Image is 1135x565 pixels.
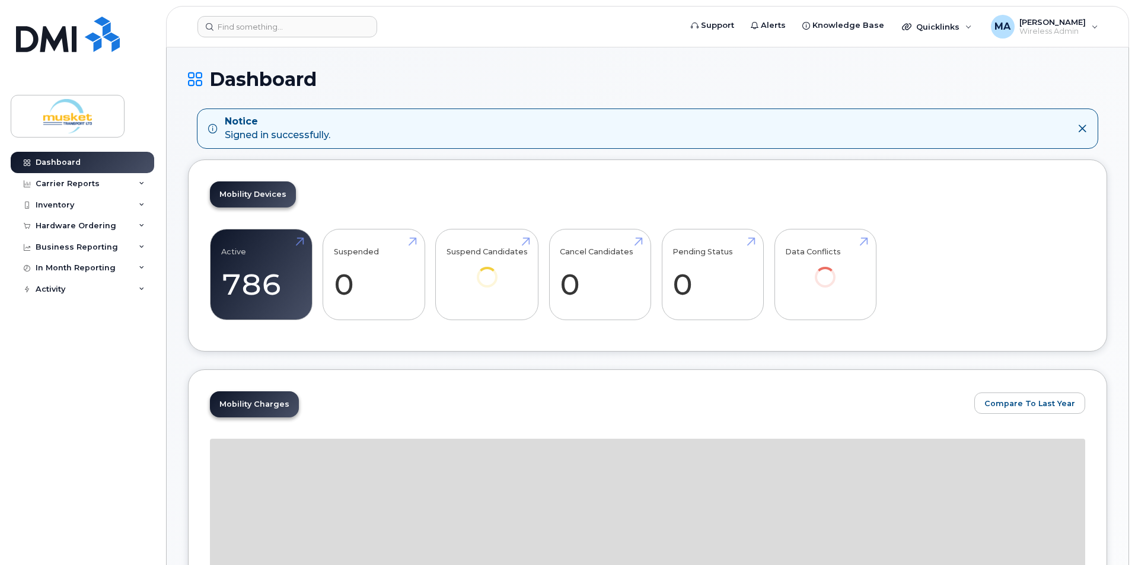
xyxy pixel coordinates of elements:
h1: Dashboard [188,69,1107,90]
div: Signed in successfully. [225,115,330,142]
button: Compare To Last Year [974,392,1085,414]
a: Active 786 [221,235,301,314]
a: Mobility Charges [210,391,299,417]
a: Data Conflicts [785,235,865,304]
span: Compare To Last Year [984,398,1075,409]
a: Suspended 0 [334,235,414,314]
a: Mobility Devices [210,181,296,208]
a: Cancel Candidates 0 [560,235,640,314]
a: Suspend Candidates [447,235,528,304]
strong: Notice [225,115,330,129]
a: Pending Status 0 [672,235,753,314]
